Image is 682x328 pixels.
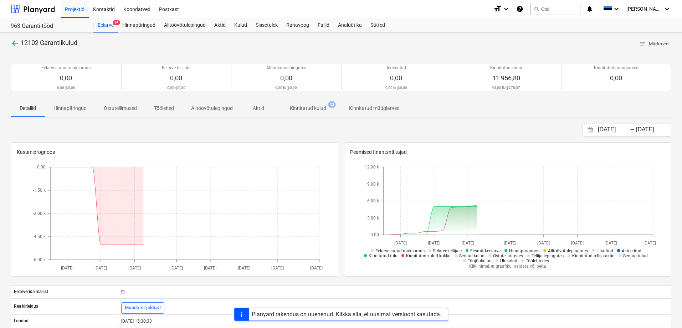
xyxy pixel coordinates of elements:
span: Eelarvestatud maksumus [375,248,425,253]
a: Eelarve9+ [93,18,118,32]
input: Lõpp [635,125,671,135]
p: 0,00 tk @ 0,00 [275,85,297,90]
p: Kliki nimel, et graafikul näidata või peita [362,263,653,269]
p: Kasumiprognoos [17,148,332,156]
div: Ei [118,286,671,298]
span: Seotud kulud [459,253,484,258]
tspan: [DATE] [537,240,550,245]
span: Töölehtedes [526,258,549,263]
p: Rea kirjeldus [14,303,38,309]
span: Lisatööd [596,248,613,253]
tspan: [DATE] [61,265,73,270]
p: 0,00 @ 0,00 [167,85,185,90]
a: Rahavoog [282,18,313,32]
span: 0,00 [610,74,622,82]
tspan: -4.50 k [33,234,46,239]
tspan: [DATE] [95,265,107,270]
p: Ostutellimused [104,105,137,112]
span: arrow_back [11,39,19,47]
span: Eesmärkeelarve [470,248,501,253]
tspan: [DATE] [272,265,284,270]
span: 0,00 [170,74,182,82]
p: 0,00 tk @ 0,00 [385,85,407,90]
tspan: 0.00 [370,232,379,237]
tspan: 0.00 [37,165,46,170]
p: 0,00 @ 0,00 [57,85,75,90]
a: Failid [313,18,334,32]
span: 9+ [113,20,120,25]
p: Eelarverida mallist [14,289,48,295]
tspan: [DATE] [643,240,656,245]
a: Hinnapäringud [118,18,160,32]
tspan: 6.00 k [367,198,379,203]
div: [DATE] 15:30:33 [118,316,671,327]
button: Interact with the calendar and add the check-in date for your trip. [584,126,596,134]
p: Peamised finantsnäitajad [350,148,666,156]
a: Kulud [230,18,251,32]
tspan: -3.00 k [33,211,46,216]
tspan: [DATE] [170,265,183,270]
tspan: [DATE] [238,265,250,270]
p: Kinnitatud müügiarved [349,105,400,112]
p: 43,00 tk @ 278,07 [492,85,520,90]
div: Planyard rakendus on uuenenud. Klikka siia, et uusimat versiooni kasutada. [252,311,441,318]
span: 0,00 [60,74,72,82]
span: Alltöövõtulepingutes [548,248,588,253]
a: Sissetulek [251,18,282,32]
span: Kinnitatud kulud kokku [406,253,451,258]
tspan: [DATE] [394,240,407,245]
div: Muuda kirjeldust [125,304,161,312]
div: 963 Garantiitööd [11,22,85,30]
button: Märkmed [637,39,671,50]
div: Aktid [210,18,230,32]
tspan: -1.50 k [33,188,46,193]
span: 0,00 [390,74,402,82]
span: Seotud tulud [623,253,648,258]
span: 12102 Garantiikulud [21,39,77,46]
span: Ostutellimustes [493,253,523,258]
tspan: [DATE] [504,240,516,245]
p: Kinnitatud müügiarved [594,65,639,71]
tspan: 12.00 k [365,165,379,170]
span: 0,00 [280,74,292,82]
tspan: [DATE] [310,265,323,270]
span: notes [640,41,646,47]
tspan: [DATE] [128,265,141,270]
tspan: [DATE] [571,240,584,245]
span: Hinnaprognoos [509,248,539,253]
p: Loodud [14,318,29,324]
p: Hinnapäringud [53,105,87,112]
a: Analüütika [334,18,366,32]
p: Töölehed [154,105,174,112]
p: Detailid [19,105,36,112]
span: Märkmed [640,40,668,48]
a: Alltöövõtulepingud [160,18,210,32]
span: 11 956,80 [492,74,520,82]
p: Alltöövõtulepingutes [266,65,306,71]
span: Tööjõukulud [468,258,492,263]
span: Kinnitatud tellija aktid [572,253,615,258]
tspan: 9.00 k [367,181,379,186]
tspan: -6.00 k [33,257,46,262]
span: Eelarve tellijale [433,248,462,253]
span: Üldkulud [500,258,517,263]
input: Algus [596,125,633,135]
tspan: [DATE] [462,240,474,245]
tspan: [DATE] [428,240,440,245]
a: Sätted [366,18,389,32]
span: Tellija lepingutes [532,253,564,258]
span: Akteeritud [622,248,641,253]
span: 43 [328,101,336,108]
div: Eelarve [93,18,118,32]
tspan: 3.00 k [367,215,379,220]
button: Muuda kirjeldust [121,302,164,314]
div: - [630,128,635,132]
